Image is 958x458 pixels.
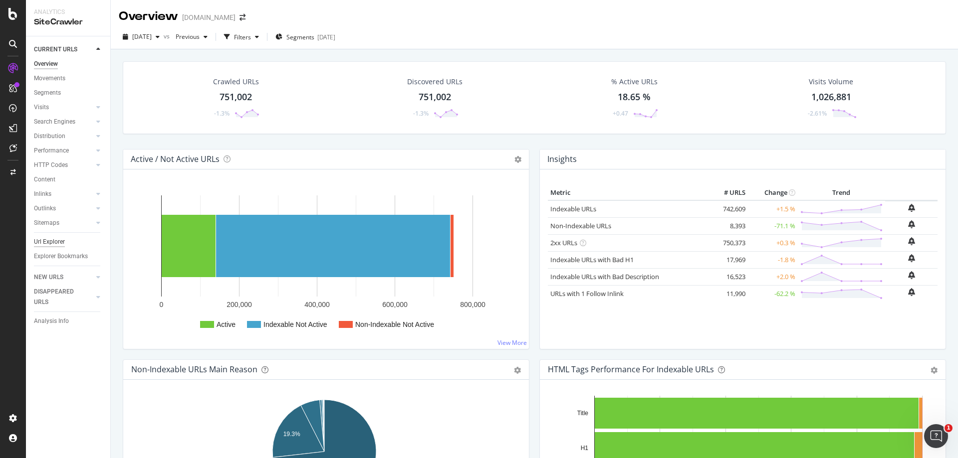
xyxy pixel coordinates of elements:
[220,29,263,45] button: Filters
[708,234,748,251] td: 750,373
[34,218,93,228] a: Sitemaps
[217,320,236,328] text: Active
[34,203,56,214] div: Outlinks
[132,32,152,41] span: 2025 Sep. 19th
[214,109,230,118] div: -1.3%
[931,367,938,374] div: gear
[34,189,51,199] div: Inlinks
[708,251,748,268] td: 17,969
[618,91,651,104] div: 18.65 %
[611,77,658,87] div: % Active URLs
[34,44,93,55] a: CURRENT URLS
[809,77,853,87] div: Visits Volume
[548,364,714,374] div: HTML Tags Performance for Indexable URLs
[908,254,915,262] div: bell-plus
[34,237,65,247] div: Url Explorer
[34,316,103,326] a: Analysis Info
[550,289,624,298] a: URLs with 1 Follow Inlink
[34,8,102,16] div: Analytics
[172,32,200,41] span: Previous
[34,117,93,127] a: Search Engines
[34,131,93,142] a: Distribution
[34,203,93,214] a: Outlinks
[34,287,93,307] a: DISAPPEARED URLS
[581,445,589,452] text: H1
[317,33,335,41] div: [DATE]
[550,238,577,247] a: 2xx URLs
[908,220,915,228] div: bell-plus
[34,316,69,326] div: Analysis Info
[34,59,103,69] a: Overview
[708,217,748,234] td: 8,393
[811,91,851,104] div: 1,026,881
[34,59,58,69] div: Overview
[34,272,63,283] div: NEW URLS
[234,33,251,41] div: Filters
[34,287,84,307] div: DISAPPEARED URLS
[227,301,252,308] text: 200,000
[708,268,748,285] td: 16,523
[908,204,915,212] div: bell-plus
[945,424,953,432] span: 1
[119,29,164,45] button: [DATE]
[548,185,708,200] th: Metric
[34,102,93,113] a: Visits
[613,109,628,118] div: +0.47
[547,153,577,166] h4: Insights
[460,301,485,308] text: 800,000
[34,189,93,199] a: Inlinks
[34,44,77,55] div: CURRENT URLS
[172,29,212,45] button: Previous
[497,338,527,347] a: View More
[514,367,521,374] div: gear
[708,200,748,218] td: 742,609
[34,102,49,113] div: Visits
[131,153,220,166] h4: Active / Not Active URLs
[34,272,93,283] a: NEW URLS
[577,410,589,417] text: Title
[748,285,798,302] td: -62.2 %
[131,185,521,341] svg: A chart.
[798,185,885,200] th: Trend
[550,221,611,230] a: Non-Indexable URLs
[304,301,330,308] text: 400,000
[182,12,236,22] div: [DOMAIN_NAME]
[748,268,798,285] td: +2.0 %
[550,272,659,281] a: Indexable URLs with Bad Description
[34,174,103,185] a: Content
[164,32,172,40] span: vs
[748,185,798,200] th: Change
[34,146,93,156] a: Performance
[355,320,434,328] text: Non-Indexable Not Active
[131,364,257,374] div: Non-Indexable URLs Main Reason
[708,285,748,302] td: 11,990
[34,73,103,84] a: Movements
[239,14,245,21] div: arrow-right-arrow-left
[34,218,59,228] div: Sitemaps
[748,234,798,251] td: +0.3 %
[34,131,65,142] div: Distribution
[808,109,827,118] div: -2.61%
[34,16,102,28] div: SiteCrawler
[119,8,178,25] div: Overview
[34,174,55,185] div: Content
[514,156,521,163] i: Options
[286,33,314,41] span: Segments
[34,88,103,98] a: Segments
[34,117,75,127] div: Search Engines
[160,301,164,308] text: 0
[34,160,93,170] a: HTTP Codes
[34,251,88,262] div: Explorer Bookmarks
[283,431,300,438] text: 19.3%
[908,271,915,279] div: bell-plus
[708,185,748,200] th: # URLS
[34,88,61,98] div: Segments
[550,255,634,264] a: Indexable URLs with Bad H1
[382,301,408,308] text: 600,000
[213,77,259,87] div: Crawled URLs
[748,251,798,268] td: -1.8 %
[34,146,69,156] div: Performance
[924,424,948,448] iframe: Intercom live chat
[413,109,429,118] div: -1.3%
[908,288,915,296] div: bell-plus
